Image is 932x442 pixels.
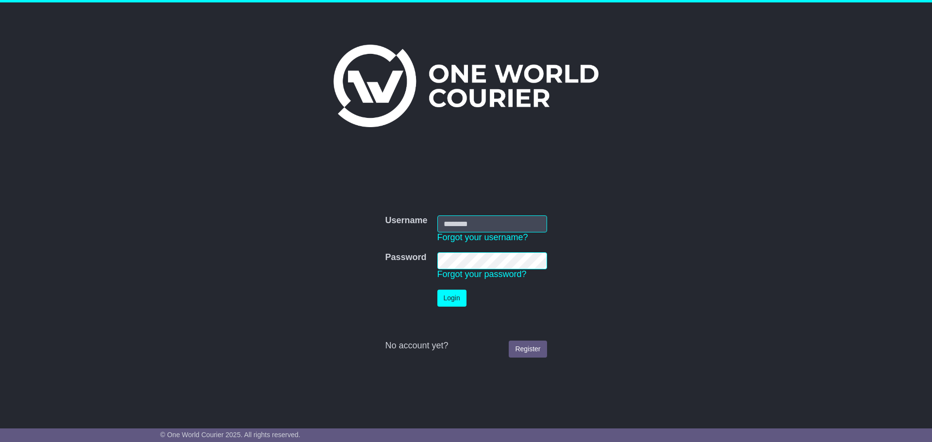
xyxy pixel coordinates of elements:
div: No account yet? [385,341,547,351]
label: Password [385,252,426,263]
img: One World [333,45,599,127]
label: Username [385,215,427,226]
a: Forgot your password? [437,269,527,279]
span: © One World Courier 2025. All rights reserved. [160,431,300,439]
a: Register [509,341,547,358]
button: Login [437,290,466,307]
a: Forgot your username? [437,232,528,242]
